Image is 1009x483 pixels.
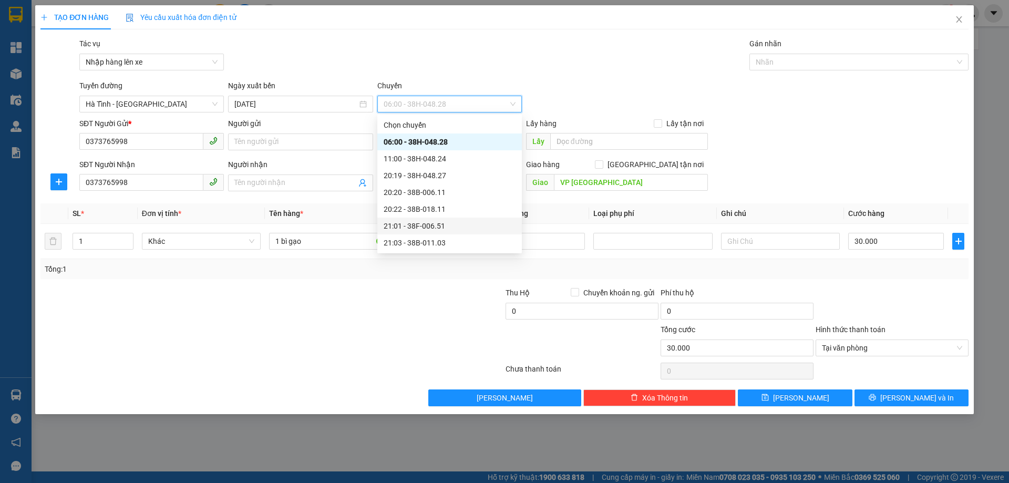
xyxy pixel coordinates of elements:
button: printer[PERSON_NAME] và In [854,389,969,406]
span: printer [869,394,876,402]
span: plus [51,178,67,186]
div: Phí thu hộ [661,287,814,303]
div: Người gửi [228,118,373,129]
span: [PERSON_NAME] và In [880,392,954,404]
span: Khác [148,233,254,249]
span: save [761,394,769,402]
div: Chưa thanh toán [504,363,660,382]
div: Chuyến [377,80,522,96]
span: Yêu cầu xuất hóa đơn điện tử [126,13,236,22]
span: Tổng cước [661,325,695,334]
label: Gán nhãn [749,39,781,48]
label: Hình thức thanh toán [816,325,886,334]
input: Ghi Chú [721,233,840,250]
span: 06:00 - 38H-048.28 [384,96,516,112]
span: user-add [358,179,367,187]
span: Chuyển khoản ng. gửi [579,287,658,299]
span: Giao hàng [526,160,560,169]
div: 20:22 - 38B-018.11 [384,203,516,215]
span: [PERSON_NAME] [477,392,533,404]
div: 11:00 - 38H-048.24 [384,153,516,165]
input: Dọc đường [550,133,708,150]
button: save[PERSON_NAME] [738,389,852,406]
span: [PERSON_NAME] [773,392,829,404]
div: SĐT Người Nhận [79,159,224,170]
input: 12/09/2025 [234,98,357,110]
span: plus [40,14,48,21]
div: Chọn chuyến [377,117,522,133]
span: Lấy hàng [526,119,557,128]
button: Close [944,5,974,35]
div: Ngày xuất bến [228,80,373,96]
span: Giao [526,174,554,191]
span: phone [209,178,218,186]
span: Cước hàng [848,209,884,218]
div: Chọn chuyến [384,119,516,131]
span: close [955,15,963,24]
div: SĐT Người Gửi [79,118,224,129]
button: plus [50,173,67,190]
span: Tại văn phòng [822,340,962,356]
label: Tác vụ [79,39,100,48]
button: plus [952,233,964,250]
div: 21:03 - 38B-011.03 [384,237,516,249]
span: Tên hàng [269,209,303,218]
span: Thu Hộ [506,289,530,297]
div: 20:20 - 38B-006.11 [384,187,516,198]
div: 06:00 - 38H-048.28 [384,136,516,148]
th: Loại phụ phí [589,203,716,224]
div: Tổng: 1 [45,263,389,275]
span: TẠO ĐƠN HÀNG [40,13,109,22]
img: icon [126,14,134,22]
span: plus [953,237,963,245]
span: Nhập hàng lên xe [86,54,218,70]
input: 0 [489,233,585,250]
button: delete [45,233,61,250]
div: Người nhận [228,159,373,170]
span: Lấy [526,133,550,150]
th: Ghi chú [717,203,844,224]
span: Đơn vị tính [142,209,181,218]
span: Lấy tận nơi [662,118,708,129]
span: Xóa Thông tin [642,392,688,404]
div: Tuyến đường [79,80,224,96]
span: [GEOGRAPHIC_DATA] tận nơi [603,159,708,170]
input: VD: Bàn, Ghế [269,233,388,250]
span: Hà Tĩnh - Hà Nội [86,96,218,112]
span: phone [209,137,218,145]
div: 20:19 - 38H-048.27 [384,170,516,181]
button: deleteXóa Thông tin [583,389,736,406]
span: SL [73,209,81,218]
div: 21:01 - 38F-006.51 [384,220,516,232]
input: Dọc đường [554,174,708,191]
button: [PERSON_NAME] [428,389,581,406]
span: delete [631,394,638,402]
